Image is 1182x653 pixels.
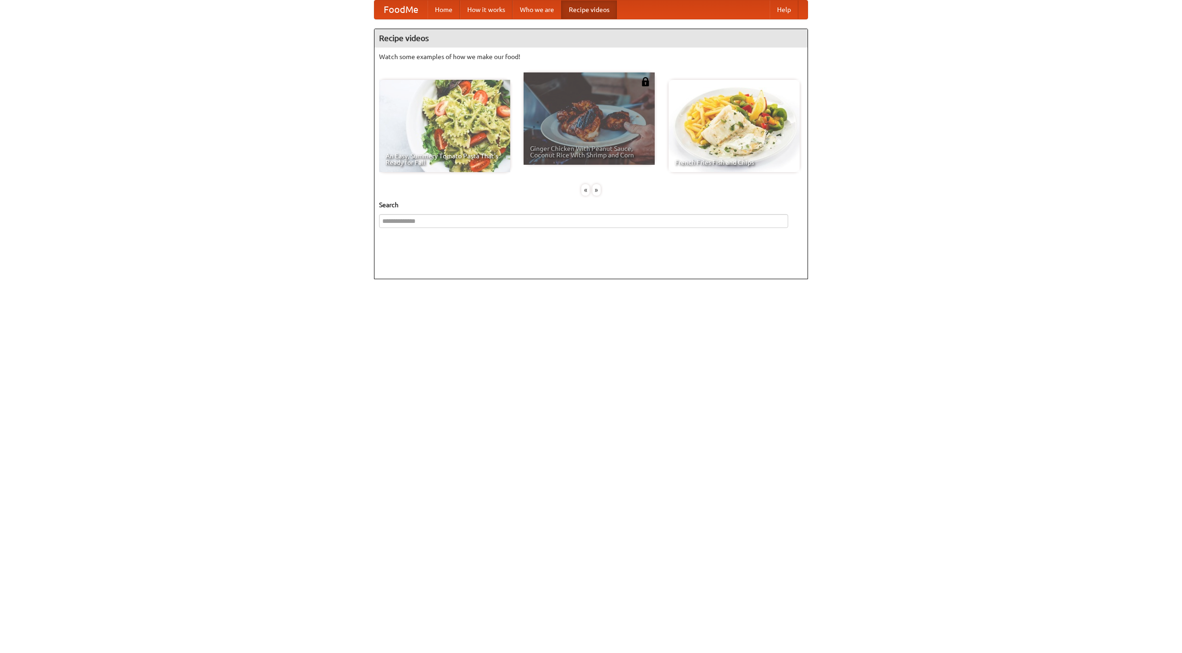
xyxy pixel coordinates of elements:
[669,80,800,172] a: French Fries Fish and Chips
[581,184,590,196] div: «
[592,184,601,196] div: »
[386,153,504,166] span: An Easy, Summery Tomato Pasta That's Ready for Fall
[379,200,803,210] h5: Search
[770,0,798,19] a: Help
[675,159,793,166] span: French Fries Fish and Chips
[428,0,460,19] a: Home
[513,0,561,19] a: Who we are
[374,0,428,19] a: FoodMe
[641,77,650,86] img: 483408.png
[561,0,617,19] a: Recipe videos
[460,0,513,19] a: How it works
[379,52,803,61] p: Watch some examples of how we make our food!
[374,29,808,48] h4: Recipe videos
[379,80,510,172] a: An Easy, Summery Tomato Pasta That's Ready for Fall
